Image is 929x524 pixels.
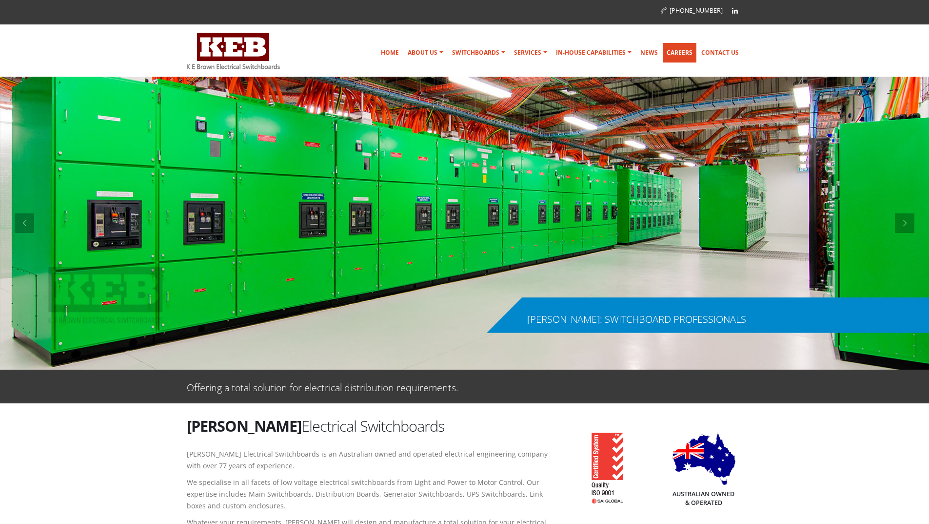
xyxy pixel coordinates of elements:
a: Home [377,43,403,63]
a: About Us [404,43,447,63]
p: [PERSON_NAME] Electrical Switchboards is an Australian owned and operated electrical engineering ... [187,448,553,472]
img: K E Brown ISO 9001 Accreditation [579,428,624,503]
a: Services [510,43,551,63]
a: Careers [663,43,696,63]
a: Contact Us [697,43,743,63]
p: We specialise in all facets of low voltage electrical switchboards from Light and Power to Motor ... [187,477,553,512]
strong: [PERSON_NAME] [187,416,301,436]
a: Linkedin [728,3,742,18]
h2: Electrical Switchboards [187,416,553,436]
div: [PERSON_NAME]: SWITCHBOARD PROFESSIONALS [527,314,746,324]
p: Offering a total solution for electrical distribution requirements. [187,379,458,394]
a: In-house Capabilities [552,43,635,63]
img: K E Brown Electrical Switchboards [187,33,280,69]
a: News [636,43,662,63]
h5: Australian Owned & Operated [672,490,735,507]
a: [PHONE_NUMBER] [661,6,723,15]
a: Switchboards [448,43,509,63]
